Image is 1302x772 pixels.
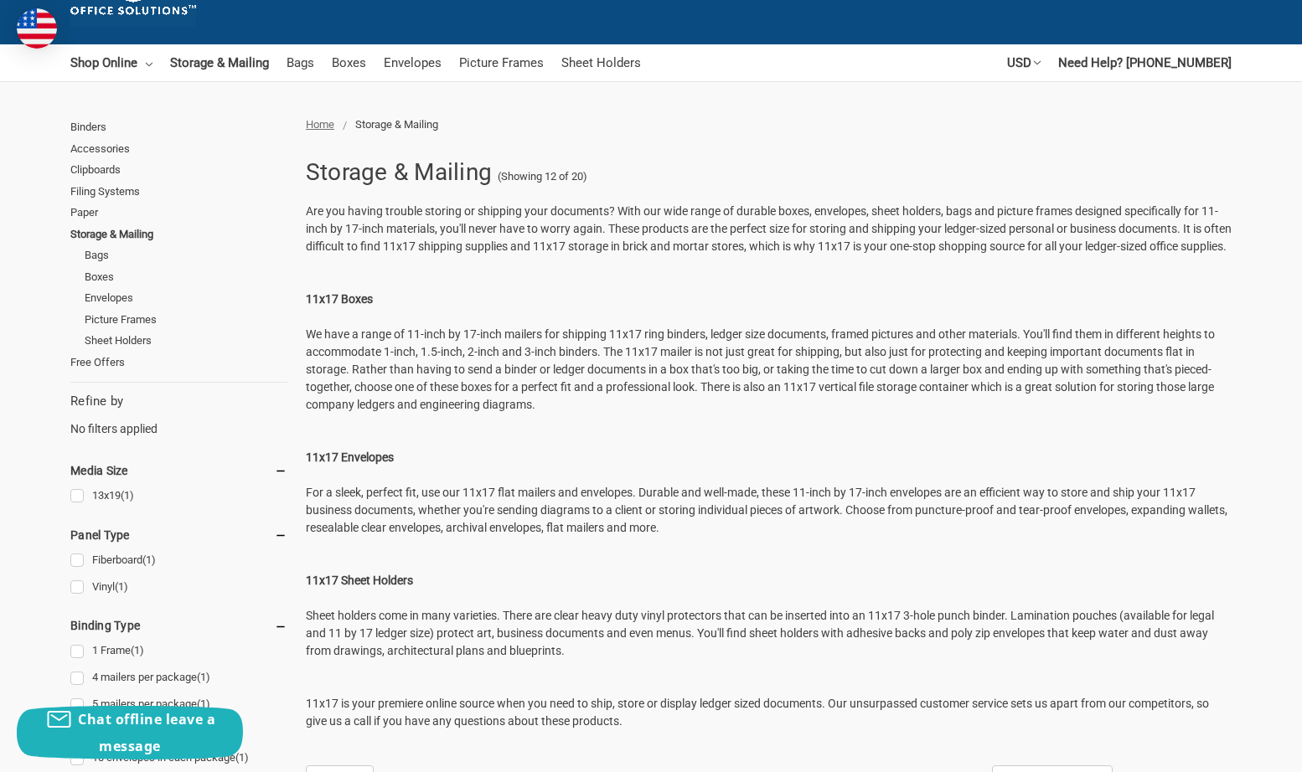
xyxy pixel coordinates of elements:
strong: 11x17 Boxes [306,292,373,306]
a: 13x19 [70,485,287,507]
a: Envelopes [85,287,287,309]
a: Storage & Mailing [170,44,269,81]
a: Fiberboard [70,549,287,572]
a: Boxes [85,266,287,288]
a: Clipboards [70,159,287,181]
a: USD [1007,44,1041,81]
a: 4 mailers per package [70,666,287,689]
a: Sheet Holders [561,44,641,81]
a: Picture Frames [85,309,287,331]
a: Accessories [70,138,287,160]
strong: 11x17 Sheet Holders [306,574,413,587]
span: (1) [115,580,128,593]
span: (1) [121,489,134,502]
a: Shop Online [70,44,152,81]
button: Chat offline leave a message [17,706,243,759]
h5: Panel Type [70,525,287,545]
a: Paper [70,202,287,224]
div: No filters applied [70,392,287,437]
h5: Refine by [70,392,287,411]
h5: Media Size [70,461,287,481]
img: duty and tax information for United States [17,8,57,49]
span: (1) [131,644,144,656]
a: Storage & Mailing [70,224,287,245]
a: Filing Systems [70,181,287,203]
a: Need Help? [PHONE_NUMBER] [1058,44,1232,81]
a: Boxes [332,44,366,81]
p: Are you having trouble storing or shipping your documents? With our wide range of durable boxes, ... [306,203,1232,730]
h1: Storage & Mailing [306,151,492,194]
a: 5 mailers per package [70,693,287,716]
a: 1 Frame [70,640,287,662]
span: Storage & Mailing [355,118,438,131]
a: Bags [85,244,287,266]
span: (Showing 12 of 20) [498,168,587,185]
span: (1) [197,697,210,710]
a: Envelopes [384,44,442,81]
span: (1) [142,553,156,566]
a: Sheet Holders [85,330,287,352]
a: Home [306,118,334,131]
a: Free Offers [70,352,287,373]
span: Chat offline leave a message [78,710,215,755]
a: Picture Frames [459,44,544,81]
a: Vinyl [70,576,287,599]
span: (1) [197,671,210,683]
a: Bags [287,44,314,81]
a: Binders [70,116,287,138]
h5: Binding Type [70,615,287,636]
strong: 11x17 Envelopes [306,450,394,464]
